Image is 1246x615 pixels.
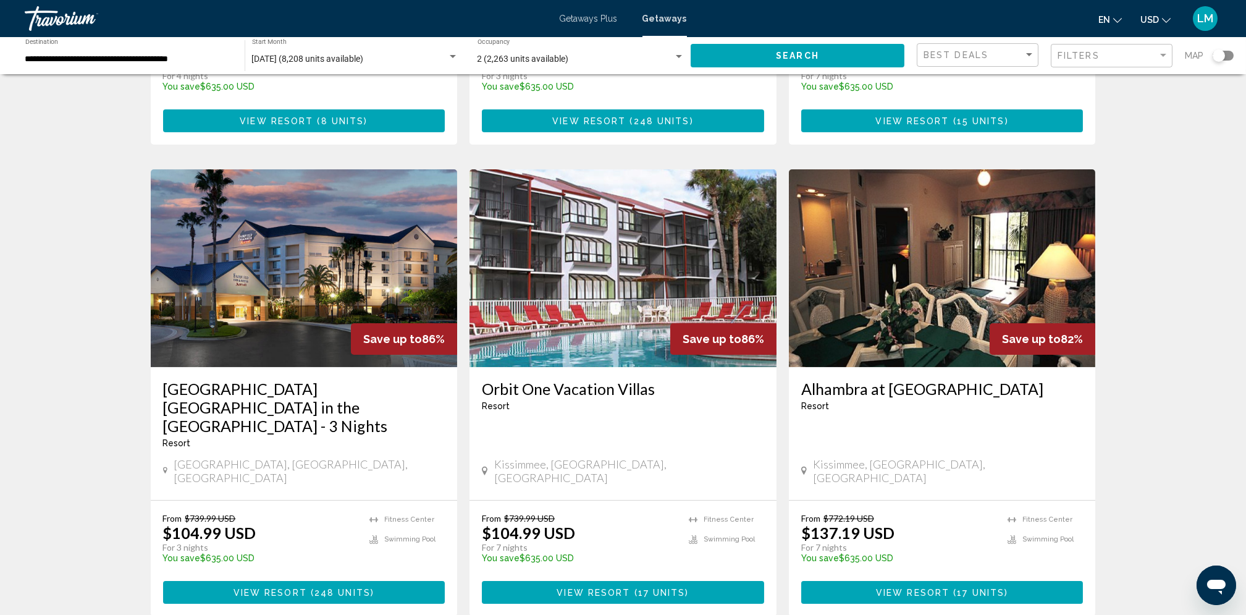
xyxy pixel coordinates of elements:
span: You save [801,553,839,563]
span: Fitness Center [384,515,434,524]
button: View Resort(17 units) [482,581,764,604]
p: For 7 nights [801,542,996,553]
span: Resort [801,401,829,411]
span: ( ) [630,588,689,598]
span: View Resort [552,116,626,126]
p: $635.00 USD [801,82,996,91]
span: ( ) [949,588,1008,598]
span: You save [482,553,520,563]
span: 17 units [957,588,1004,598]
span: Search [776,51,819,61]
p: $137.19 USD [801,524,895,542]
span: You save [482,82,520,91]
span: You save [801,82,839,91]
span: $739.99 USD [185,513,236,524]
button: View Resort(248 units) [482,109,764,132]
span: ( ) [626,116,693,126]
span: ( ) [949,116,1009,126]
span: Best Deals [924,50,988,60]
span: 248 units [314,588,371,598]
span: Swimming Pool [1022,535,1074,543]
span: You save [163,82,201,91]
span: LM [1197,12,1213,25]
a: Getaways [642,14,687,23]
span: 2 (2,263 units available) [478,54,569,64]
span: View Resort [240,116,313,126]
div: 86% [670,323,777,355]
span: [DATE] (8,208 units available) [252,54,364,64]
button: Filter [1051,43,1172,69]
mat-select: Sort by [924,50,1035,61]
span: USD [1140,15,1159,25]
img: 4036I01X.jpg [789,169,1096,367]
p: $635.00 USD [482,553,676,563]
a: Getaways Plus [560,14,618,23]
span: Swimming Pool [384,535,436,543]
p: For 3 nights [163,542,358,553]
p: $104.99 USD [482,524,575,542]
button: Change currency [1140,11,1171,28]
span: Save up to [1002,333,1061,346]
span: From [801,513,820,524]
a: Travorium [25,6,547,31]
iframe: Button to launch messaging window [1197,566,1236,605]
span: [GEOGRAPHIC_DATA], [GEOGRAPHIC_DATA], [GEOGRAPHIC_DATA] [174,457,445,485]
span: Fitness Center [704,515,754,524]
p: For 3 nights [482,70,676,82]
p: $635.00 USD [801,553,996,563]
a: View Resort(17 units) [801,581,1084,604]
span: View Resort [234,588,307,598]
button: View Resort(15 units) [801,109,1084,132]
span: 17 units [638,588,686,598]
span: View Resort [876,116,949,126]
span: Kissimmee, [GEOGRAPHIC_DATA], [GEOGRAPHIC_DATA] [813,457,1083,485]
span: Save up to [683,333,741,346]
button: View Resort(248 units) [163,581,445,604]
span: ( ) [313,116,368,126]
span: Swimming Pool [704,535,755,543]
span: $772.19 USD [823,513,874,524]
p: For 7 nights [482,542,676,553]
span: ( ) [307,588,374,598]
img: RR24E01X.jpg [151,169,458,367]
p: $635.00 USD [163,553,358,563]
span: $739.99 USD [504,513,555,524]
p: For 4 nights [163,70,359,82]
span: Save up to [363,333,422,346]
p: $635.00 USD [482,82,676,91]
span: 15 units [957,116,1005,126]
span: From [482,513,501,524]
span: You save [163,553,201,563]
button: Search [691,44,904,67]
p: $104.99 USD [163,524,256,542]
img: 5109O01X.jpg [469,169,777,367]
a: [GEOGRAPHIC_DATA] [GEOGRAPHIC_DATA] in the [GEOGRAPHIC_DATA] - 3 Nights [163,380,445,435]
div: 86% [351,323,457,355]
span: 248 units [634,116,690,126]
button: User Menu [1189,6,1221,32]
span: Resort [163,438,191,448]
a: Alhambra at [GEOGRAPHIC_DATA] [801,380,1084,398]
p: For 7 nights [801,70,996,82]
span: From [163,513,182,524]
span: Filters [1058,51,1100,61]
span: Map [1185,47,1203,64]
span: Kissimmee, [GEOGRAPHIC_DATA], [GEOGRAPHIC_DATA] [494,457,764,485]
span: 8 units [321,116,364,126]
div: 82% [990,323,1095,355]
span: Fitness Center [1022,515,1072,524]
span: en [1098,15,1110,25]
span: Resort [482,401,510,411]
button: View Resort(8 units) [163,109,445,132]
a: Orbit One Vacation Villas [482,380,764,398]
